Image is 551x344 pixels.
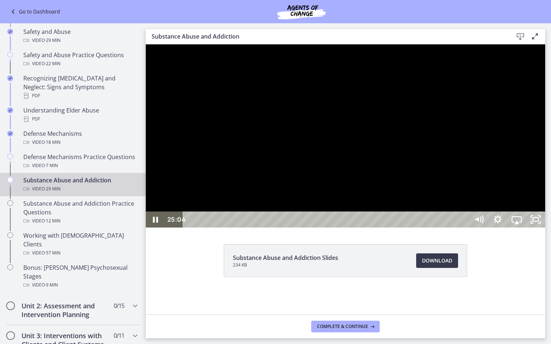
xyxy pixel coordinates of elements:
[7,131,13,137] i: Completed
[22,301,110,319] h2: Unit 2: Assessment and Intervention Planning
[362,167,380,183] button: Airplay
[23,217,137,225] div: Video
[45,281,58,289] span: · 9 min
[324,167,343,183] button: Mute
[152,32,501,41] h3: Substance Abuse and Addiction
[9,7,60,16] a: Go to Dashboard
[45,249,60,257] span: · 57 min
[146,44,545,228] iframe: Video Lesson
[23,281,137,289] div: Video
[45,59,60,68] span: · 22 min
[45,217,60,225] span: · 12 min
[311,321,380,332] button: Complete & continue
[422,256,452,265] span: Download
[23,115,137,123] div: PDF
[114,331,124,340] span: 0 / 11
[45,161,58,170] span: · 7 min
[23,199,137,225] div: Substance Abuse and Addiction Practice Questions
[7,75,13,81] i: Completed
[23,153,137,170] div: Defense Mechanisms Practice Questions
[380,167,399,183] button: Unfullscreen
[23,74,137,100] div: Recognizing [MEDICAL_DATA] and Neglect: Signs and Symptoms
[45,185,60,193] span: · 29 min
[416,253,458,268] a: Download
[45,138,60,147] span: · 18 min
[23,263,137,289] div: Bonus: [PERSON_NAME] Psychosexual Stages
[23,36,137,45] div: Video
[23,51,137,68] div: Safety and Abuse Practice Questions
[258,3,345,20] img: Agents of Change
[23,176,137,193] div: Substance Abuse and Addiction
[23,129,137,147] div: Defense Mechanisms
[23,185,137,193] div: Video
[7,29,13,35] i: Completed
[23,138,137,147] div: Video
[343,167,362,183] button: Show settings menu
[45,36,60,45] span: · 29 min
[7,107,13,113] i: Completed
[23,161,137,170] div: Video
[23,91,137,100] div: PDF
[114,301,124,310] span: 0 / 15
[23,249,137,257] div: Video
[23,231,137,257] div: Working with [DEMOGRAPHIC_DATA] Clients
[317,324,368,329] span: Complete & continue
[23,59,137,68] div: Video
[23,106,137,123] div: Understanding Elder Abuse
[23,27,137,45] div: Safety and Abuse
[233,253,338,262] span: Substance Abuse and Addiction Slides
[233,262,338,268] span: 234 KB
